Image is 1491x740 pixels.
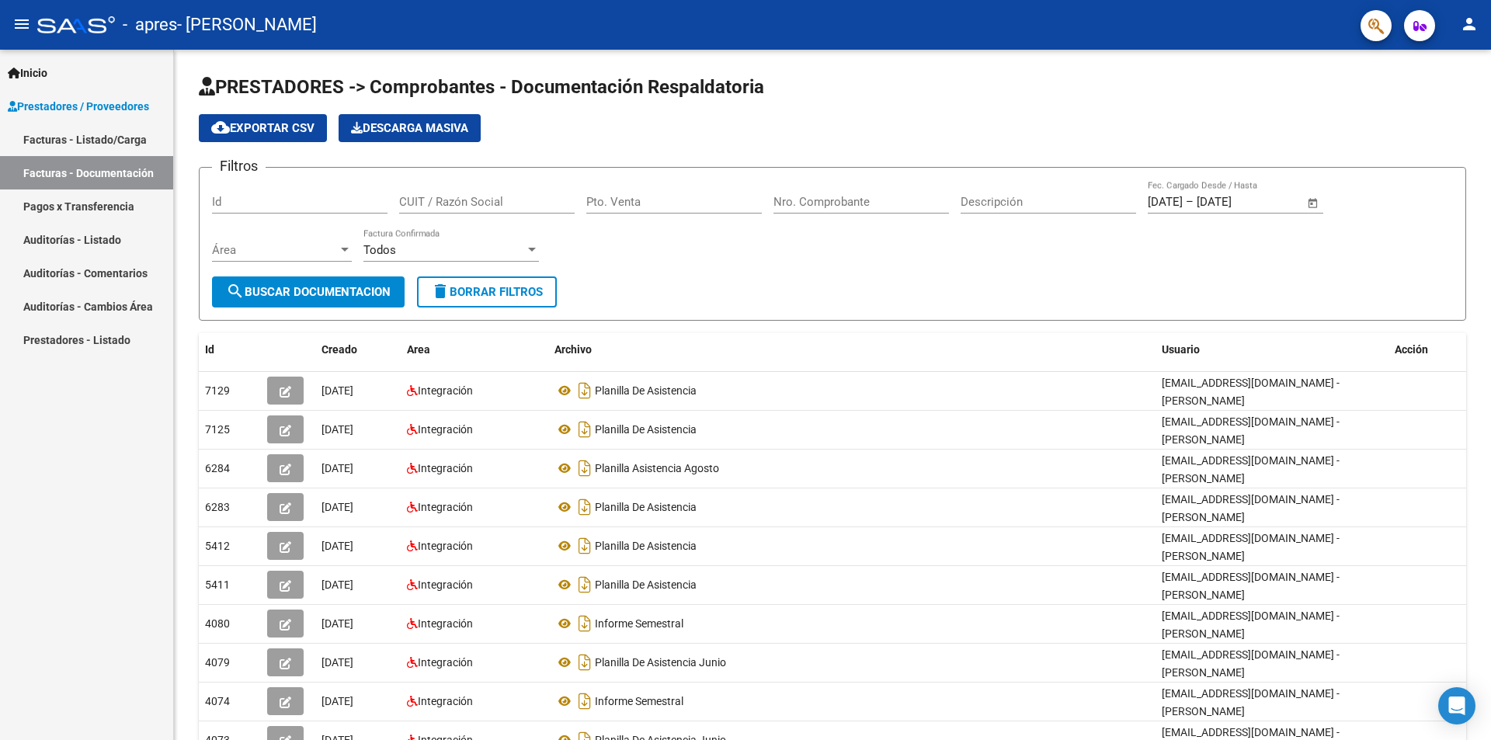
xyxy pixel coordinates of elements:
span: [DATE] [321,656,353,669]
i: Descargar documento [575,650,595,675]
span: Planilla De Asistencia Junio [595,656,726,669]
span: 5412 [205,540,230,552]
span: 7129 [205,384,230,397]
button: Open calendar [1305,194,1322,212]
span: 6283 [205,501,230,513]
span: Acción [1395,343,1428,356]
span: Creado [321,343,357,356]
i: Descargar documento [575,456,595,481]
span: Descarga Masiva [351,121,468,135]
button: Borrar Filtros [417,276,557,307]
datatable-header-cell: Archivo [548,333,1156,367]
span: Planilla De Asistencia [595,578,697,591]
i: Descargar documento [575,378,595,403]
span: [DATE] [321,617,353,630]
span: Prestadores / Proveedores [8,98,149,115]
span: PRESTADORES -> Comprobantes - Documentación Respaldatoria [199,76,764,98]
mat-icon: person [1460,15,1479,33]
datatable-header-cell: Creado [315,333,401,367]
mat-icon: search [226,282,245,301]
span: Todos [363,243,396,257]
span: [EMAIL_ADDRESS][DOMAIN_NAME] - [PERSON_NAME] [1162,377,1340,407]
input: Fecha fin [1197,195,1272,209]
span: [EMAIL_ADDRESS][DOMAIN_NAME] - [PERSON_NAME] [1162,687,1340,717]
span: 6284 [205,462,230,474]
span: Integración [418,578,473,591]
span: Integración [418,617,473,630]
span: Integración [418,501,473,513]
span: [EMAIL_ADDRESS][DOMAIN_NAME] - [PERSON_NAME] [1162,454,1340,485]
i: Descargar documento [575,533,595,558]
span: Planilla De Asistencia [595,384,697,397]
span: Integración [418,384,473,397]
i: Descargar documento [575,572,595,597]
span: Integración [418,695,473,707]
span: 7125 [205,423,230,436]
span: [EMAIL_ADDRESS][DOMAIN_NAME] - [PERSON_NAME] [1162,571,1340,601]
span: [DATE] [321,462,353,474]
span: [EMAIL_ADDRESS][DOMAIN_NAME] - [PERSON_NAME] [1162,415,1340,446]
span: [DATE] [321,384,353,397]
span: Integración [418,540,473,552]
mat-icon: cloud_download [211,118,230,137]
span: Area [407,343,430,356]
span: Integración [418,462,473,474]
span: 4074 [205,695,230,707]
span: Archivo [554,343,592,356]
span: [DATE] [321,695,353,707]
datatable-header-cell: Id [199,333,261,367]
i: Descargar documento [575,689,595,714]
span: [DATE] [321,578,353,591]
span: Informe Semestral [595,695,683,707]
mat-icon: menu [12,15,31,33]
i: Descargar documento [575,495,595,519]
datatable-header-cell: Area [401,333,548,367]
span: Integración [418,656,473,669]
datatable-header-cell: Acción [1388,333,1466,367]
div: Open Intercom Messenger [1438,687,1475,724]
span: [EMAIL_ADDRESS][DOMAIN_NAME] - [PERSON_NAME] [1162,532,1340,562]
app-download-masive: Descarga masiva de comprobantes (adjuntos) [339,114,481,142]
span: – [1186,195,1194,209]
i: Descargar documento [575,417,595,442]
span: Informe Semestral [595,617,683,630]
span: [EMAIL_ADDRESS][DOMAIN_NAME] - [PERSON_NAME] [1162,610,1340,640]
span: Buscar Documentacion [226,285,391,299]
span: Borrar Filtros [431,285,543,299]
span: [DATE] [321,501,353,513]
span: - [PERSON_NAME] [177,8,317,42]
span: 4079 [205,656,230,669]
h3: Filtros [212,155,266,177]
span: - apres [123,8,177,42]
span: [EMAIL_ADDRESS][DOMAIN_NAME] - [PERSON_NAME] [1162,493,1340,523]
button: Buscar Documentacion [212,276,405,307]
button: Exportar CSV [199,114,327,142]
span: 5411 [205,578,230,591]
span: Integración [418,423,473,436]
span: [DATE] [321,423,353,436]
span: Área [212,243,338,257]
span: Planilla De Asistencia [595,540,697,552]
span: Inicio [8,64,47,82]
span: Usuario [1162,343,1200,356]
span: Planilla De Asistencia [595,501,697,513]
span: Id [205,343,214,356]
mat-icon: delete [431,282,450,301]
span: Planilla De Asistencia [595,423,697,436]
span: Exportar CSV [211,121,315,135]
span: [EMAIL_ADDRESS][DOMAIN_NAME] - [PERSON_NAME] [1162,648,1340,679]
button: Descarga Masiva [339,114,481,142]
datatable-header-cell: Usuario [1156,333,1388,367]
span: [DATE] [321,540,353,552]
span: Planilla Asistencia Agosto [595,462,719,474]
span: 4080 [205,617,230,630]
input: Fecha inicio [1148,195,1183,209]
i: Descargar documento [575,611,595,636]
